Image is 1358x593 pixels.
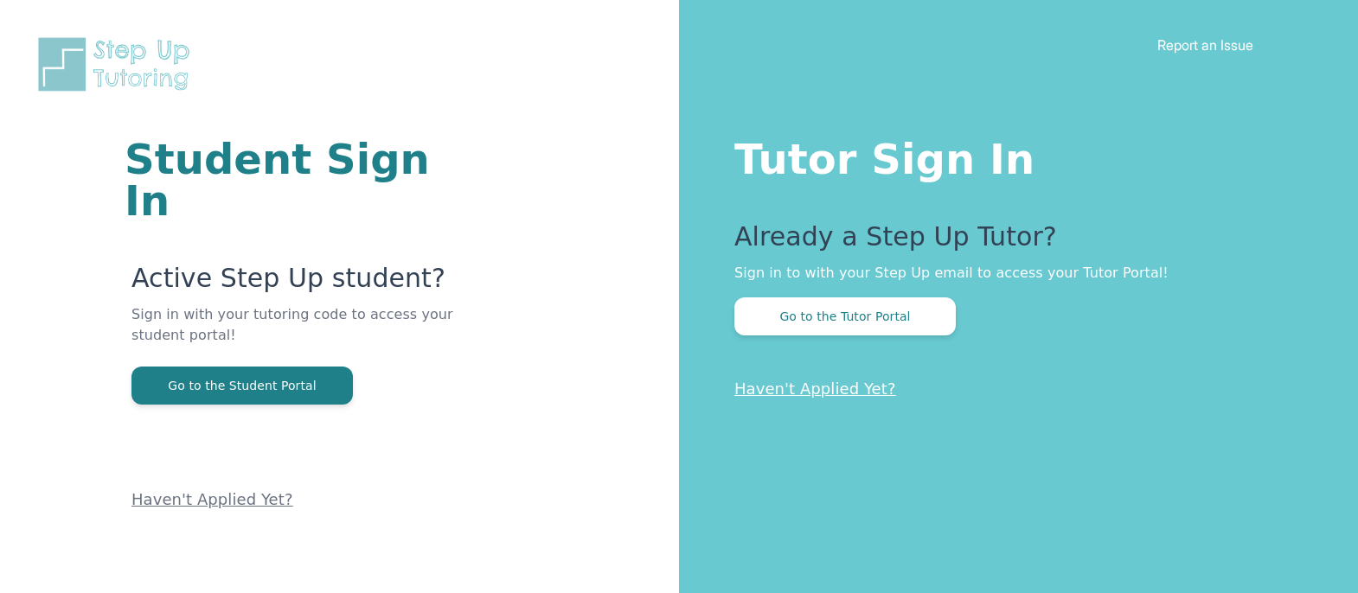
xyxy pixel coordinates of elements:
[734,297,956,335] button: Go to the Tutor Portal
[734,131,1289,180] h1: Tutor Sign In
[1157,36,1253,54] a: Report an Issue
[131,367,353,405] button: Go to the Student Portal
[131,490,293,508] a: Haven't Applied Yet?
[734,221,1289,263] p: Already a Step Up Tutor?
[131,304,471,367] p: Sign in with your tutoring code to access your student portal!
[131,263,471,304] p: Active Step Up student?
[734,379,896,398] a: Haven't Applied Yet?
[35,35,201,94] img: Step Up Tutoring horizontal logo
[125,138,471,221] h1: Student Sign In
[131,377,353,393] a: Go to the Student Portal
[734,308,956,324] a: Go to the Tutor Portal
[734,263,1289,284] p: Sign in to with your Step Up email to access your Tutor Portal!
